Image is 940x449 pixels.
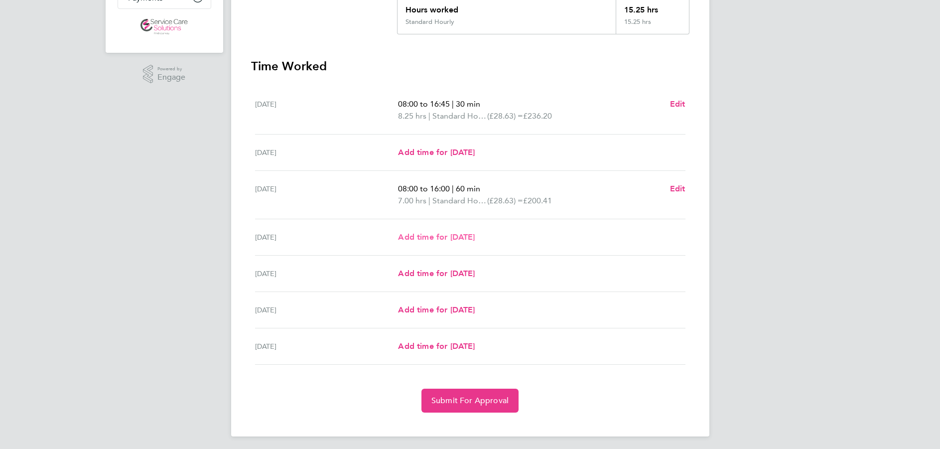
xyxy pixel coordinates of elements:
[255,183,399,207] div: [DATE]
[143,65,185,84] a: Powered byEngage
[487,111,523,121] span: (£28.63) =
[670,98,685,110] a: Edit
[255,304,399,316] div: [DATE]
[428,111,430,121] span: |
[616,18,688,34] div: 15.25 hrs
[670,184,685,193] span: Edit
[398,111,426,121] span: 8.25 hrs
[157,65,185,73] span: Powered by
[487,196,523,205] span: (£28.63) =
[255,147,399,158] div: [DATE]
[452,99,454,109] span: |
[118,19,211,35] a: Go to home page
[251,58,689,74] h3: Time Worked
[398,304,475,316] a: Add time for [DATE]
[421,389,519,413] button: Submit For Approval
[456,99,480,109] span: 30 min
[398,340,475,352] a: Add time for [DATE]
[398,184,450,193] span: 08:00 to 16:00
[398,196,426,205] span: 7.00 hrs
[255,231,399,243] div: [DATE]
[670,183,685,195] a: Edit
[398,305,475,314] span: Add time for [DATE]
[398,148,475,157] span: Add time for [DATE]
[255,98,399,122] div: [DATE]
[398,341,475,351] span: Add time for [DATE]
[670,99,685,109] span: Edit
[398,269,475,278] span: Add time for [DATE]
[523,111,552,121] span: £236.20
[428,196,430,205] span: |
[405,18,454,26] div: Standard Hourly
[452,184,454,193] span: |
[398,147,475,158] a: Add time for [DATE]
[398,231,475,243] a: Add time for [DATE]
[523,196,552,205] span: £200.41
[157,73,185,82] span: Engage
[431,396,509,406] span: Submit For Approval
[255,268,399,280] div: [DATE]
[398,99,450,109] span: 08:00 to 16:45
[456,184,480,193] span: 60 min
[140,19,187,35] img: servicecare-logo-retina.png
[432,195,487,207] span: Standard Hourly
[398,268,475,280] a: Add time for [DATE]
[432,110,487,122] span: Standard Hourly
[398,232,475,242] span: Add time for [DATE]
[255,340,399,352] div: [DATE]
